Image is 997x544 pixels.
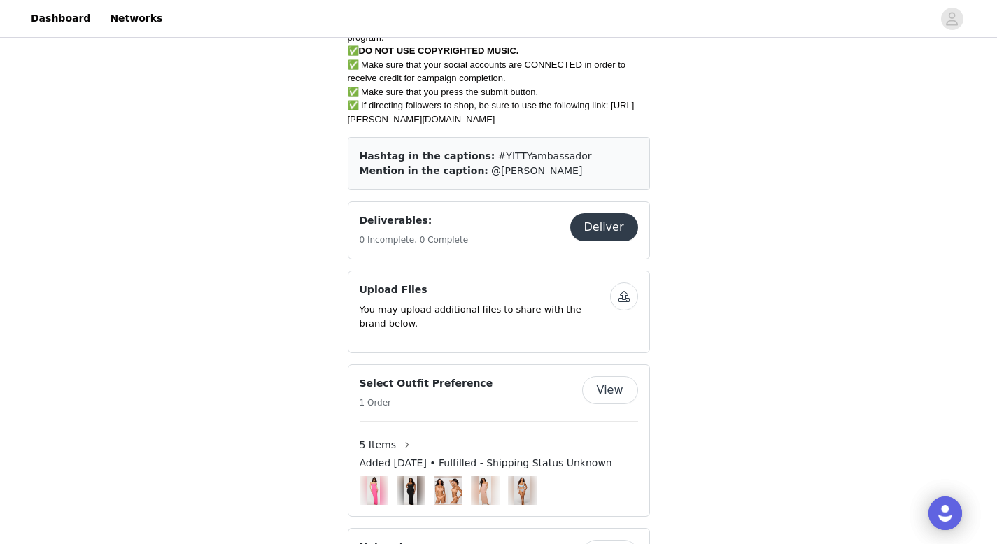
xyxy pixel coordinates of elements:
span: 5 Items [360,438,397,452]
h4: Select Outfit Preference [360,376,493,391]
span: Mention in the caption: [360,165,488,176]
div: Deliverables: [348,201,650,259]
a: Networks [101,3,171,34]
div: Select Outfit Preference [348,364,650,517]
img: #5 OUTFIT [434,478,462,504]
img: #2 OUTFIT [367,476,380,505]
span: Hashtag in the captions: [360,150,495,162]
img: Image Background Blur [360,473,388,508]
img: Image Background Blur [397,473,425,508]
span: ✅ Make sure that your social accounts are CONNECTED in order to receive credit for campaign compl... [348,59,625,84]
img: #1 OUTFIT [404,476,417,505]
span: ✅ DO NOT USE #YITTYpartner, as this is used to track a different program. [348,18,619,43]
img: Image Background Blur [471,473,500,508]
h5: 0 Incomplete, 0 Complete [360,234,469,246]
span: ✅ Make sure that you press the submit button. [348,87,539,97]
h4: Upload Files [360,282,610,297]
span: @[PERSON_NAME] [491,165,582,176]
span: ✅ If directing followers to shop, be sure to use the following link: [URL][PERSON_NAME][DOMAIN_NAME] [348,100,635,124]
img: #4 OUTFIT [479,476,491,505]
div: avatar [945,8,959,30]
p: You may upload additional files to share with the brand below. [360,303,610,330]
a: Dashboard [22,3,99,34]
img: #6 OUTFIT [514,476,530,505]
img: Image Background Blur [508,473,537,508]
h4: Deliverables: [360,213,469,228]
div: Open Intercom Messenger [928,496,962,530]
span: #YITTYambassador [498,150,592,162]
span: ✅ [348,45,519,56]
button: View [582,376,638,404]
button: Deliver [570,213,638,241]
span: DO NOT USE COPYRIGHTED MUSIC. [359,45,519,56]
span: Added [DATE] • Fulfilled - Shipping Status Unknown [360,456,612,471]
h5: 1 Order [360,396,493,409]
